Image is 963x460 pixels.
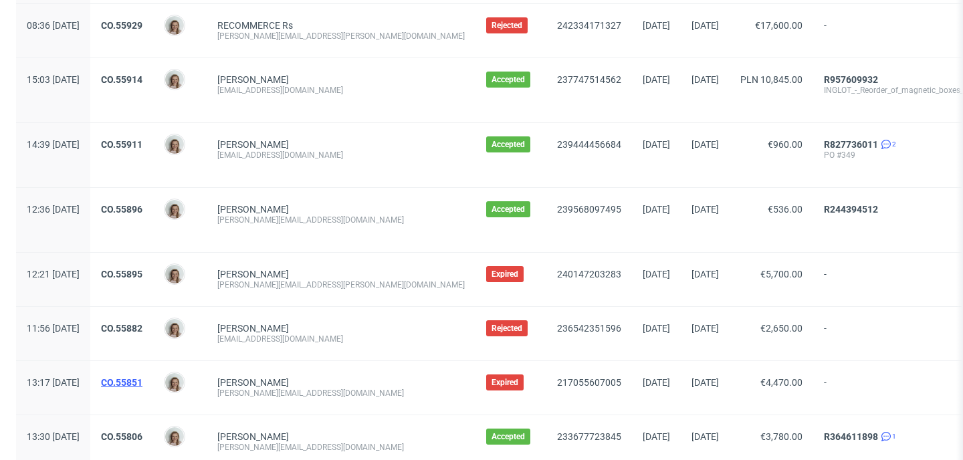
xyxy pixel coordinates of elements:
[217,377,289,388] a: [PERSON_NAME]
[492,204,525,215] span: Accepted
[824,204,878,215] a: R244394512
[878,139,896,150] a: 2
[217,150,465,160] div: [EMAIL_ADDRESS][DOMAIN_NAME]
[557,323,621,334] a: 236542351596
[643,204,670,215] span: [DATE]
[217,139,289,150] a: [PERSON_NAME]
[492,269,518,279] span: Expired
[691,269,719,279] span: [DATE]
[27,431,80,442] span: 13:30 [DATE]
[492,20,522,31] span: Rejected
[165,427,184,446] img: Monika Poźniak
[557,269,621,279] a: 240147203283
[492,323,522,334] span: Rejected
[165,16,184,35] img: Monika Poźniak
[557,377,621,388] a: 217055607005
[691,139,719,150] span: [DATE]
[217,269,289,279] a: [PERSON_NAME]
[492,377,518,388] span: Expired
[27,204,80,215] span: 12:36 [DATE]
[101,269,142,279] a: CO.55895
[165,319,184,338] img: Monika Poźniak
[217,20,293,31] a: RECOMMERCE Rs
[217,204,289,215] a: [PERSON_NAME]
[643,20,670,31] span: [DATE]
[643,139,670,150] span: [DATE]
[217,85,465,96] div: [EMAIL_ADDRESS][DOMAIN_NAME]
[217,215,465,225] div: [PERSON_NAME][EMAIL_ADDRESS][DOMAIN_NAME]
[691,20,719,31] span: [DATE]
[643,431,670,442] span: [DATE]
[824,139,878,150] a: R827736011
[101,323,142,334] a: CO.55882
[760,431,802,442] span: €3,780.00
[165,200,184,219] img: Monika Poźniak
[557,204,621,215] a: 239568097495
[643,323,670,334] span: [DATE]
[101,20,142,31] a: CO.55929
[217,74,289,85] a: [PERSON_NAME]
[165,373,184,392] img: Monika Poźniak
[557,431,621,442] a: 233677723845
[492,431,525,442] span: Accepted
[824,431,878,442] a: R364611898
[492,74,525,85] span: Accepted
[217,431,289,442] a: [PERSON_NAME]
[492,139,525,150] span: Accepted
[557,74,621,85] a: 237747514562
[27,139,80,150] span: 14:39 [DATE]
[760,323,802,334] span: €2,650.00
[755,20,802,31] span: €17,600.00
[165,70,184,89] img: Monika Poźniak
[768,139,802,150] span: €960.00
[101,139,142,150] a: CO.55911
[740,74,802,85] span: PLN 10,845.00
[217,31,465,41] div: [PERSON_NAME][EMAIL_ADDRESS][PERSON_NAME][DOMAIN_NAME]
[643,74,670,85] span: [DATE]
[217,323,289,334] a: [PERSON_NAME]
[691,431,719,442] span: [DATE]
[691,377,719,388] span: [DATE]
[768,204,802,215] span: €536.00
[217,388,465,398] div: [PERSON_NAME][EMAIL_ADDRESS][DOMAIN_NAME]
[691,204,719,215] span: [DATE]
[27,377,80,388] span: 13:17 [DATE]
[165,135,184,154] img: Monika Poźniak
[217,334,465,344] div: [EMAIL_ADDRESS][DOMAIN_NAME]
[101,204,142,215] a: CO.55896
[27,323,80,334] span: 11:56 [DATE]
[557,20,621,31] a: 242334171327
[101,74,142,85] a: CO.55914
[165,265,184,283] img: Monika Poźniak
[643,269,670,279] span: [DATE]
[892,431,896,442] span: 1
[557,139,621,150] a: 239444456684
[878,431,896,442] a: 1
[643,377,670,388] span: [DATE]
[691,323,719,334] span: [DATE]
[760,269,802,279] span: €5,700.00
[27,74,80,85] span: 15:03 [DATE]
[691,74,719,85] span: [DATE]
[217,442,465,453] div: [PERSON_NAME][EMAIL_ADDRESS][DOMAIN_NAME]
[892,139,896,150] span: 2
[760,377,802,388] span: €4,470.00
[824,74,878,85] a: R957609932
[101,431,142,442] a: CO.55806
[217,279,465,290] div: [PERSON_NAME][EMAIL_ADDRESS][PERSON_NAME][DOMAIN_NAME]
[27,20,80,31] span: 08:36 [DATE]
[101,377,142,388] a: CO.55851
[27,269,80,279] span: 12:21 [DATE]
